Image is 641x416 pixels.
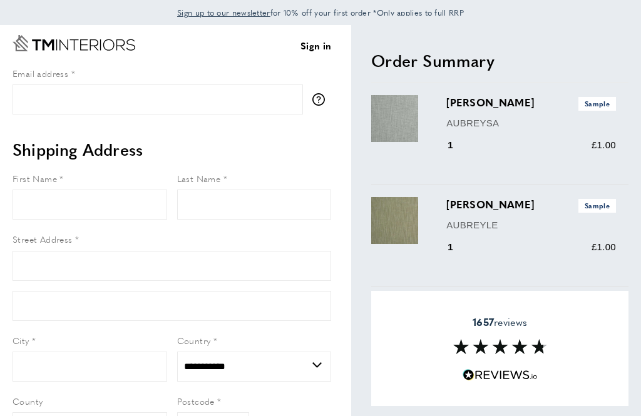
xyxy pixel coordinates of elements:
span: Email address [13,67,68,79]
span: Last Name [177,172,221,185]
h2: Shipping Address [13,138,331,161]
span: for 10% off your first order *Only applies to full RRP [177,7,464,18]
button: More information [312,93,331,106]
span: Street Address [13,233,73,245]
span: £1.00 [592,140,616,150]
span: Postcode [177,395,215,407]
span: Sample [578,97,616,110]
h3: [PERSON_NAME] [446,95,616,110]
img: Aubrey Sage [371,95,418,142]
span: City [13,334,29,347]
a: Sign in [300,38,331,53]
h3: [PERSON_NAME] [446,197,616,212]
div: 1 [446,240,471,255]
a: Sign up to our newsletter [177,6,270,19]
strong: 1657 [473,315,494,329]
p: AUBREYLE [446,218,616,233]
span: County [13,395,43,407]
img: Aubrey Leaf [371,197,418,244]
h2: Order Summary [371,49,628,72]
span: Country [177,334,211,347]
img: Reviews.io 5 stars [463,369,538,381]
div: 1 [446,138,471,153]
img: Reviews section [453,339,547,354]
span: Sign up to our newsletter [177,7,270,18]
span: Sample [578,199,616,212]
a: Go to Home page [13,35,135,51]
span: £1.00 [592,241,616,252]
span: reviews [473,316,527,328]
span: First Name [13,172,57,185]
p: AUBREYSA [446,116,616,131]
